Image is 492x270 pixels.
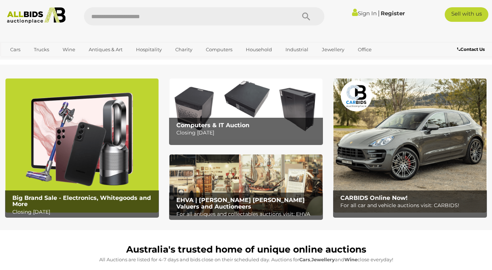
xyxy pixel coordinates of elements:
[340,201,484,210] p: For all car and vehicle auctions visit: CARBIDS!
[288,7,324,25] button: Search
[176,210,320,219] p: For all antiques and collectables auctions visit: EHVA
[299,257,310,262] strong: Cars
[333,78,487,213] img: CARBIDS Online Now!
[169,154,323,216] a: EHVA | Evans Hastings Valuers and Auctioneers EHVA | [PERSON_NAME] [PERSON_NAME] Valuers and Auct...
[344,257,357,262] strong: Wine
[381,10,405,17] a: Register
[457,47,485,52] b: Contact Us
[317,44,349,56] a: Jewellery
[352,10,377,17] a: Sign In
[445,7,488,22] a: Sell with us
[4,7,69,24] img: Allbids.com.au
[131,44,167,56] a: Hospitality
[5,78,159,213] img: Big Brand Sale - Electronics, Whitegoods and More
[378,9,380,17] span: |
[29,44,54,56] a: Trucks
[241,44,277,56] a: Household
[9,245,483,255] h1: Australia's trusted home of unique online auctions
[171,44,197,56] a: Charity
[457,45,487,53] a: Contact Us
[176,128,320,137] p: Closing [DATE]
[58,44,80,56] a: Wine
[176,197,305,210] b: EHVA | [PERSON_NAME] [PERSON_NAME] Valuers and Auctioneers
[9,255,483,264] p: All Auctions are listed for 4-7 days and bids close on their scheduled day. Auctions for , and cl...
[5,44,25,56] a: Cars
[5,78,159,213] a: Big Brand Sale - Electronics, Whitegoods and More Big Brand Sale - Electronics, Whitegoods and Mo...
[311,257,335,262] strong: Jewellery
[12,194,151,208] b: Big Brand Sale - Electronics, Whitegoods and More
[201,44,237,56] a: Computers
[176,122,249,129] b: Computers & IT Auction
[169,78,323,140] a: Computers & IT Auction Computers & IT Auction Closing [DATE]
[340,194,408,201] b: CARBIDS Online Now!
[169,154,323,216] img: EHVA | Evans Hastings Valuers and Auctioneers
[34,56,95,68] a: [GEOGRAPHIC_DATA]
[84,44,127,56] a: Antiques & Art
[353,44,376,56] a: Office
[12,207,156,217] p: Closing [DATE]
[5,56,30,68] a: Sports
[281,44,313,56] a: Industrial
[333,78,487,213] a: CARBIDS Online Now! CARBIDS Online Now! For all car and vehicle auctions visit: CARBIDS!
[169,78,323,140] img: Computers & IT Auction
